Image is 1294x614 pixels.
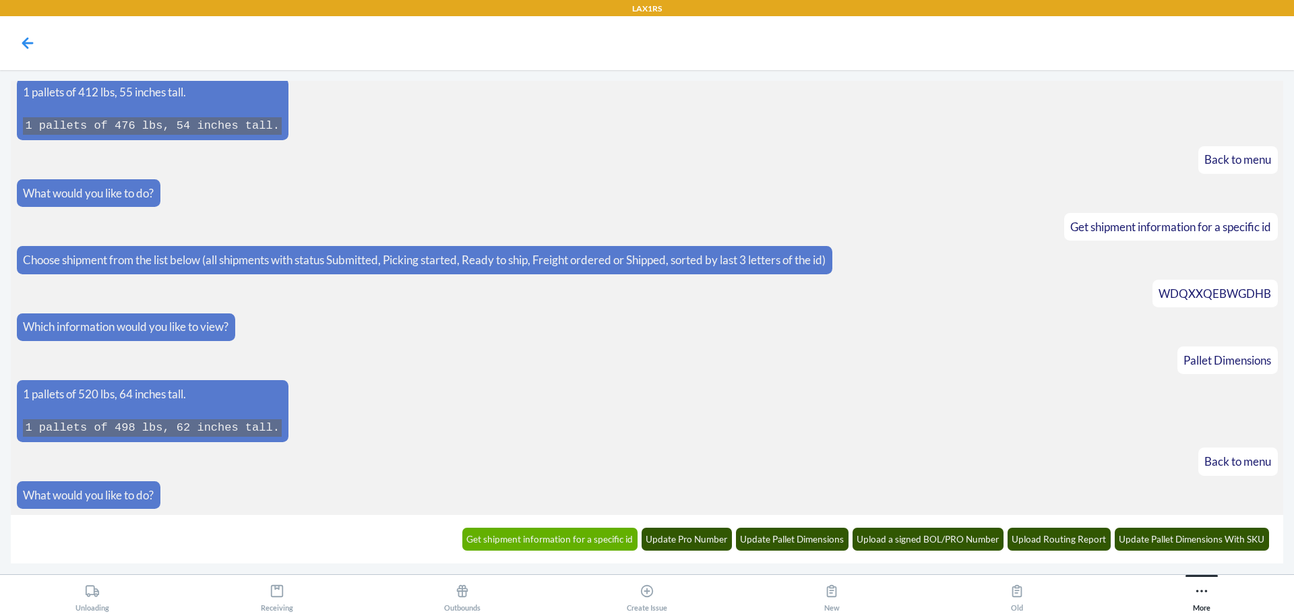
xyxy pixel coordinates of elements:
button: Upload a signed BOL/PRO Number [853,528,1004,551]
span: Back to menu [1204,152,1271,166]
p: 1 pallets of 520 lbs, 64 inches tall. [23,386,282,403]
p: What would you like to do? [23,487,154,504]
button: Receiving [185,575,369,612]
div: Receiving [261,578,293,612]
button: Get shipment information for a specific id [462,528,638,551]
p: LAX1RS [632,3,662,15]
div: Outbounds [444,578,481,612]
span: Get shipment information for a specific id [1070,220,1271,234]
span: WDQXXQEBWGDHB [1159,286,1271,301]
p: What would you like to do? [23,185,154,202]
div: Old [1010,578,1024,612]
button: Upload Routing Report [1008,528,1111,551]
button: New [739,575,924,612]
div: New [824,578,840,612]
p: 1 pallets of 412 lbs, 55 inches tall. [23,84,282,101]
code: 1 pallets of 498 lbs, 62 inches tall. [23,419,282,437]
p: Choose shipment from the list below (all shipments with status Submitted, Picking started, Ready ... [23,251,826,269]
div: Unloading [75,578,109,612]
code: 1 pallets of 476 lbs, 54 inches tall. [23,117,282,135]
span: Pallet Dimensions [1183,353,1271,367]
button: Update Pro Number [642,528,733,551]
div: More [1193,578,1210,612]
span: Back to menu [1204,454,1271,468]
button: Create Issue [555,575,739,612]
button: Old [924,575,1109,612]
div: Create Issue [627,578,667,612]
button: Outbounds [370,575,555,612]
button: Update Pallet Dimensions With SKU [1115,528,1270,551]
button: More [1109,575,1294,612]
p: Which information would you like to view? [23,318,228,336]
button: Update Pallet Dimensions [736,528,849,551]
